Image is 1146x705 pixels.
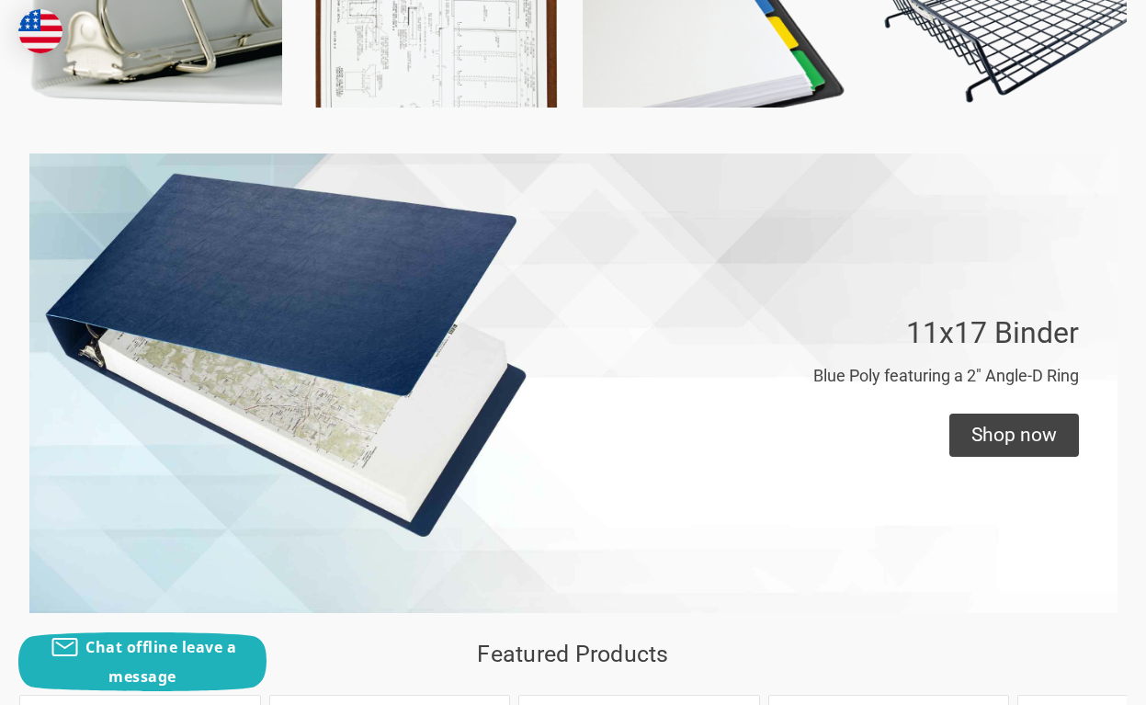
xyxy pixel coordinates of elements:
p: 11x17 Binder [906,311,1079,355]
button: Chat offline leave a message [18,632,267,691]
h2: Featured Products [19,637,1127,672]
img: duty and tax information for United States [18,9,62,53]
p: Blue Poly featuring a 2" Angle-D Ring [813,363,1079,388]
span: Chat offline leave a message [85,637,236,687]
div: Shop now [949,414,1079,458]
div: Shop now [971,421,1057,450]
iframe: Google Customer Reviews [994,655,1146,705]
